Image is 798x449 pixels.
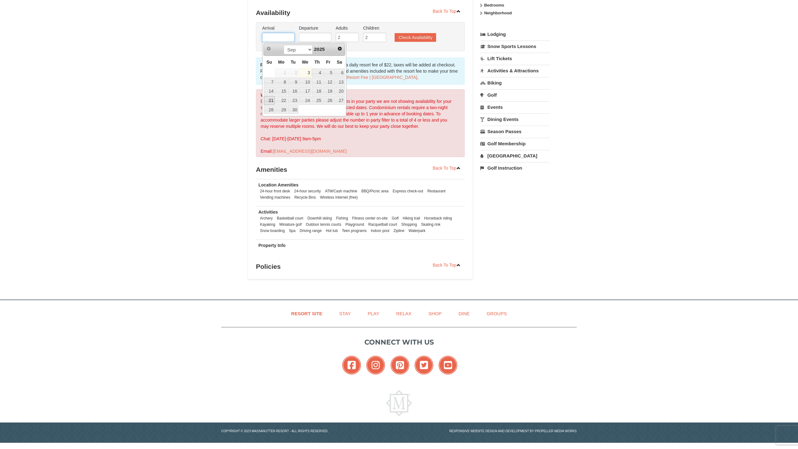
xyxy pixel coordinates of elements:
[480,77,550,89] a: Biking
[267,60,272,65] span: Sunday
[480,101,550,113] a: Events
[334,69,345,77] a: 6
[480,53,550,64] a: Lift Tickets
[449,429,577,433] a: Responsive website design and development by Propeller Media Works
[278,60,284,65] span: Monday
[258,210,278,215] strong: Activities
[334,78,345,86] a: 13
[340,228,368,234] li: Teen programs
[288,78,299,86] a: 9
[273,149,347,154] a: [EMAIL_ADDRESS][DOMAIN_NAME]
[256,89,465,157] div: Due to the dates selected or number of guests in your party we are not showing availability for y...
[264,87,275,96] a: 14
[304,221,343,228] li: Outdoor tennis courts
[302,60,308,65] span: Wednesday
[275,105,287,114] a: 29
[283,307,330,321] a: Resort Site
[480,113,550,125] a: Dining Events
[299,87,311,96] a: 17
[221,337,577,347] p: Connect with us
[323,78,334,86] a: 12
[312,69,322,77] a: 4
[287,228,297,234] li: Spa
[369,228,391,234] li: Indoor pool
[275,78,287,86] a: 8
[480,29,550,40] a: Lodging
[288,87,299,96] a: 16
[363,25,386,31] label: Children
[256,260,465,273] h3: Policies
[480,65,550,76] a: Activities & Attractions
[351,215,389,221] li: Fitness center on-site
[299,78,311,86] a: 10
[275,96,287,105] a: 22
[278,221,303,228] li: Miniature golf
[323,96,334,105] a: 26
[336,25,359,31] label: Adults
[429,7,465,16] a: Back To Top
[426,188,447,194] li: Restaurant
[451,307,478,321] a: Dine
[392,228,406,234] li: Zipline
[337,60,342,65] span: Saturday
[323,87,334,96] a: 19
[312,96,322,105] a: 25
[480,41,550,52] a: Snow Sports Lessons
[258,221,277,228] li: Kayaking
[367,221,399,228] li: Racquetball court
[360,188,390,194] li: BBQ/Picnic area
[258,215,274,221] li: Archery
[337,46,342,51] span: Next
[429,260,465,270] a: Back To Top
[480,150,550,162] a: [GEOGRAPHIC_DATA]
[407,228,427,234] li: Waterpark
[299,25,331,31] label: Departure
[291,60,296,65] span: Tuesday
[258,188,292,194] li: 24-hour front desk
[479,307,515,321] a: Groups
[275,69,287,77] span: 1
[423,215,454,221] li: Horseback riding
[288,105,299,114] a: 30
[256,163,465,176] h3: Amenities
[391,188,425,194] li: Express check-out
[264,105,275,114] a: 28
[299,69,311,77] a: 3
[484,11,512,15] strong: Neighborhood
[484,3,504,7] strong: Bedrooms
[334,96,345,105] a: 27
[217,429,399,433] p: Copyright © 2023 Massanutten Resort - All Rights Reserved.
[264,96,275,105] a: 21
[315,60,320,65] span: Thursday
[306,215,334,221] li: Downhill skiing
[275,87,287,96] a: 15
[275,215,305,221] li: Basketball court
[429,163,465,173] a: Back To Top
[480,126,550,137] a: Season Passes
[360,307,387,321] a: Play
[335,44,344,53] a: Next
[258,182,299,187] strong: Location Amenities
[256,57,465,85] div: the nightly rates below include a daily resort fee of $22, taxes will be added at checkout. For m...
[262,25,295,31] label: Arrival
[480,89,550,101] a: Golf
[293,188,322,194] li: 24-hour security
[400,221,418,228] li: Shopping
[334,87,345,96] a: 20
[293,194,318,200] li: Recycle Bins
[260,62,286,67] strong: Please note:
[299,96,311,105] a: 24
[312,87,322,96] a: 18
[388,307,419,321] a: Relax
[390,215,400,221] li: Golf
[312,78,322,86] a: 11
[480,138,550,149] a: Golf Membership
[258,243,286,248] strong: Property Info
[344,221,366,228] li: Playground
[480,162,550,174] a: Golf Instruction
[386,390,412,416] img: Massanutten Resort Logo
[323,188,359,194] li: ATM/Cash machine
[331,307,358,321] a: Stay
[266,46,271,51] span: Prev
[314,46,324,52] span: 2025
